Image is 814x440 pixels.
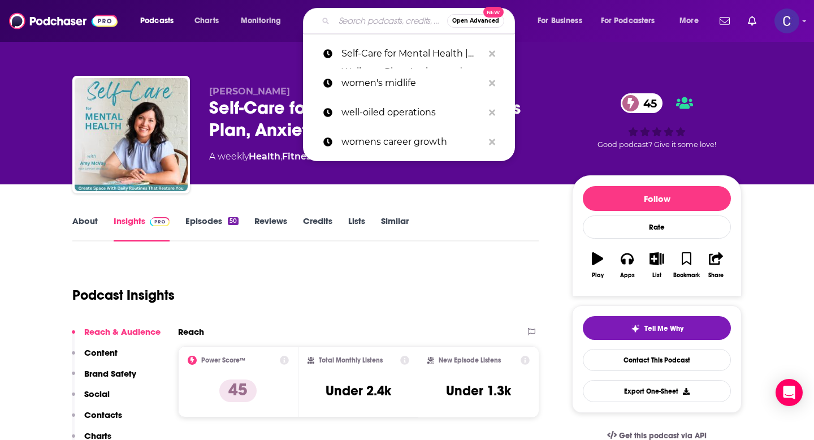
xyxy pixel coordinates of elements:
[72,287,175,304] h1: Podcast Insights
[187,12,226,30] a: Charts
[702,245,731,286] button: Share
[439,356,501,364] h2: New Episode Listens
[621,93,663,113] a: 45
[583,245,612,286] button: Play
[185,215,239,241] a: Episodes50
[84,389,110,399] p: Social
[583,316,731,340] button: tell me why sparkleTell Me Why
[84,326,161,337] p: Reach & Audience
[679,13,699,29] span: More
[620,272,635,279] div: Apps
[132,12,188,30] button: open menu
[592,272,604,279] div: Play
[280,151,282,162] span: ,
[72,215,98,241] a: About
[601,13,655,29] span: For Podcasters
[84,409,122,420] p: Contacts
[452,18,499,24] span: Open Advanced
[583,215,731,239] div: Rate
[114,215,170,241] a: InsightsPodchaser Pro
[483,7,504,18] span: New
[303,127,515,157] a: womens career growth
[209,150,436,163] div: A weekly podcast
[447,14,504,28] button: Open AdvancedNew
[572,86,742,156] div: 45Good podcast? Give it some love!
[282,151,315,162] a: Fitness
[334,12,447,30] input: Search podcasts, credits, & more...
[597,140,716,149] span: Good podcast? Give it some love!
[776,379,803,406] div: Open Intercom Messenger
[583,380,731,402] button: Export One-Sheet
[341,127,483,157] p: womens career growth
[715,11,734,31] a: Show notifications dropdown
[150,217,170,226] img: Podchaser Pro
[583,349,731,371] a: Contact This Podcast
[319,356,383,364] h2: Total Monthly Listens
[72,347,118,368] button: Content
[72,368,136,389] button: Brand Safety
[233,12,296,30] button: open menu
[631,324,640,333] img: tell me why sparkle
[642,245,672,286] button: List
[341,98,483,127] p: well-oiled operations
[303,215,332,241] a: Credits
[530,12,596,30] button: open menu
[254,215,287,241] a: Reviews
[673,272,700,279] div: Bookmark
[140,13,174,29] span: Podcasts
[209,86,290,97] span: [PERSON_NAME]
[594,12,672,30] button: open menu
[672,245,701,286] button: Bookmark
[84,347,118,358] p: Content
[201,356,245,364] h2: Power Score™
[72,409,122,430] button: Contacts
[9,10,118,32] img: Podchaser - Follow, Share and Rate Podcasts
[75,78,188,191] img: Self-Care for Mental Health | Wellness Plan, Anxiety and Depression, Bipolar Disorder, Holistic, ...
[303,98,515,127] a: well-oiled operations
[672,12,713,30] button: open menu
[708,272,724,279] div: Share
[178,326,204,337] h2: Reach
[652,272,661,279] div: List
[341,39,483,68] p: Self-Care for Mental Health | Wellness Plan, Anxiety and Depression, Bipolar Disorder, Holistic, ...
[644,324,683,333] span: Tell Me Why
[446,382,511,399] h3: Under 1.3k
[774,8,799,33] img: User Profile
[194,13,219,29] span: Charts
[348,215,365,241] a: Lists
[743,11,761,31] a: Show notifications dropdown
[219,379,257,402] p: 45
[381,215,409,241] a: Similar
[241,13,281,29] span: Monitoring
[326,382,391,399] h3: Under 2.4k
[72,389,110,409] button: Social
[612,245,642,286] button: Apps
[774,8,799,33] span: Logged in as publicityxxtina
[632,93,663,113] span: 45
[72,326,161,347] button: Reach & Audience
[249,151,280,162] a: Health
[303,39,515,68] a: Self-Care for Mental Health | Wellness Plan, Anxiety and [MEDICAL_DATA], [MEDICAL_DATA], Holistic...
[583,186,731,211] button: Follow
[341,68,483,98] p: women's midlife
[774,8,799,33] button: Show profile menu
[84,368,136,379] p: Brand Safety
[303,68,515,98] a: women's midlife
[538,13,582,29] span: For Business
[314,8,526,34] div: Search podcasts, credits, & more...
[228,217,239,225] div: 50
